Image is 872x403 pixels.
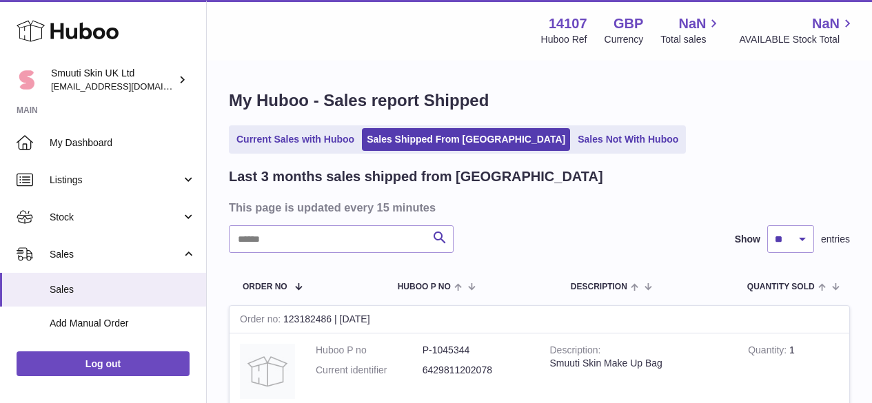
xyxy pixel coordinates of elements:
span: Order No [243,282,287,291]
a: Sales Shipped From [GEOGRAPHIC_DATA] [362,128,570,151]
strong: Description [550,344,601,359]
div: Currency [605,33,644,46]
span: Listings [50,174,181,187]
div: Smuuti Skin UK Ltd [51,67,175,93]
span: Quantity Sold [747,282,815,291]
span: [EMAIL_ADDRESS][DOMAIN_NAME] [51,81,203,92]
div: 123182486 | [DATE] [230,306,849,333]
h3: This page is updated every 15 minutes [229,200,846,215]
h1: My Huboo - Sales report Shipped [229,90,850,112]
dd: 6429811202078 [423,364,529,377]
dt: Current identifier [316,364,423,377]
dt: Huboo P no [316,344,423,357]
span: Add Manual Order [50,317,196,330]
span: entries [821,233,850,246]
a: Current Sales with Huboo [232,128,359,151]
div: Smuuti Skin Make Up Bag [550,357,728,370]
a: Log out [17,351,190,376]
span: My Dashboard [50,136,196,149]
a: NaN AVAILABLE Stock Total [739,14,855,46]
label: Show [735,233,760,246]
dd: P-1045344 [423,344,529,357]
span: Huboo P no [398,282,451,291]
strong: 14107 [549,14,587,33]
a: NaN Total sales [660,14,722,46]
span: Sales [50,248,181,261]
span: Stock [50,211,181,224]
a: Sales Not With Huboo [573,128,683,151]
div: Huboo Ref [541,33,587,46]
h2: Last 3 months sales shipped from [GEOGRAPHIC_DATA] [229,167,603,186]
span: NaN [678,14,706,33]
strong: Quantity [748,344,789,359]
strong: GBP [614,14,643,33]
span: AVAILABLE Stock Total [739,33,855,46]
img: internalAdmin-14107@internal.huboo.com [17,70,37,90]
span: Sales [50,283,196,296]
span: Description [571,282,627,291]
img: no-photo.jpg [240,344,295,399]
strong: Order no [240,313,283,328]
span: Total sales [660,33,722,46]
span: NaN [812,14,840,33]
